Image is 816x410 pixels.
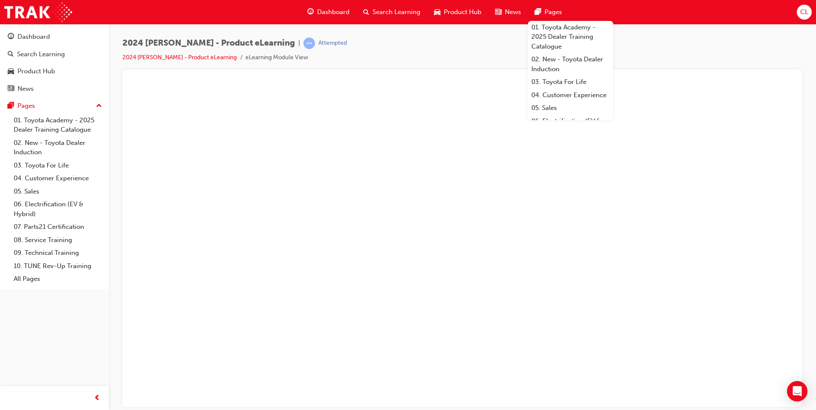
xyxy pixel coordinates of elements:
[10,220,105,234] a: 07. Parts21 Certification
[3,98,105,114] button: Pages
[17,66,55,76] div: Product Hub
[800,7,808,17] span: CL
[3,27,105,98] button: DashboardSearch LearningProduct HubNews
[94,393,100,404] span: prev-icon
[3,46,105,62] a: Search Learning
[434,7,440,17] span: car-icon
[528,101,613,115] a: 05. Sales
[318,39,347,47] div: Attempted
[17,101,35,111] div: Pages
[10,114,105,136] a: 01. Toyota Academy - 2025 Dealer Training Catalogue
[122,38,295,48] span: 2024 [PERSON_NAME] - Product eLearning
[298,38,300,48] span: |
[307,7,314,17] span: guage-icon
[10,246,105,260] a: 09. Technical Training
[797,5,812,20] button: CL
[8,102,14,110] span: pages-icon
[488,3,528,21] a: news-iconNews
[535,7,541,17] span: pages-icon
[17,84,34,94] div: News
[3,64,105,79] a: Product Hub
[17,49,65,59] div: Search Learning
[495,7,501,17] span: news-icon
[303,38,315,49] span: learningRecordVerb_ATTEMPT-icon
[363,7,369,17] span: search-icon
[427,3,488,21] a: car-iconProduct Hub
[10,234,105,247] a: 08. Service Training
[373,7,420,17] span: Search Learning
[444,7,481,17] span: Product Hub
[3,81,105,97] a: News
[528,89,613,102] a: 04. Customer Experience
[787,381,807,401] div: Open Intercom Messenger
[528,53,613,75] a: 02. New - Toyota Dealer Induction
[10,172,105,185] a: 04. Customer Experience
[3,29,105,45] a: Dashboard
[10,198,105,220] a: 06. Electrification (EV & Hybrid)
[122,54,237,61] a: 2024 [PERSON_NAME] - Product eLearning
[8,51,14,58] span: search-icon
[505,7,521,17] span: News
[317,7,350,17] span: Dashboard
[8,68,14,75] span: car-icon
[528,75,613,89] a: 03. Toyota For Life
[10,185,105,198] a: 05. Sales
[528,115,613,137] a: 06. Electrification (EV & Hybrid)
[8,33,14,41] span: guage-icon
[8,85,14,93] span: news-icon
[356,3,427,21] a: search-iconSearch Learning
[17,32,50,42] div: Dashboard
[10,159,105,172] a: 03. Toyota For Life
[4,3,72,22] img: Trak
[528,3,569,21] a: pages-iconPages
[10,136,105,159] a: 02. New - Toyota Dealer Induction
[96,101,102,112] span: up-icon
[300,3,356,21] a: guage-iconDashboard
[10,260,105,273] a: 10. TUNE Rev-Up Training
[528,21,613,53] a: 01. Toyota Academy - 2025 Dealer Training Catalogue
[245,53,308,63] li: eLearning Module View
[10,272,105,286] a: All Pages
[545,7,562,17] span: Pages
